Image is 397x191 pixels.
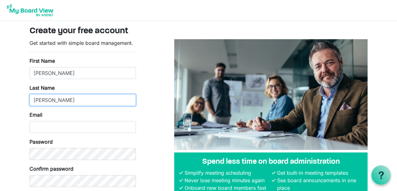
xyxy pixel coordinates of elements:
[30,111,42,119] label: Email
[30,57,55,65] label: First Name
[179,157,362,167] h4: Spend less time on board administration
[183,177,270,184] li: Never lose meeting minutes again
[30,165,73,172] label: Confirm password
[30,138,53,146] label: Password
[5,3,55,18] img: My Board View Logo
[183,169,270,177] li: Simplify meeting scheduling
[174,39,367,150] img: A photograph of board members sitting at a table
[30,40,133,46] span: Get started with simple board management.
[30,26,368,37] h3: Create your free account
[30,84,55,92] label: Last Name
[275,169,362,177] li: Get built-in meeting templates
